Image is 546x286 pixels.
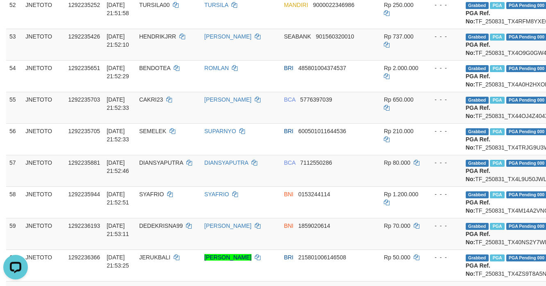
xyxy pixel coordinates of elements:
[68,191,100,197] span: 1292235944
[384,2,413,8] span: Rp 250.000
[466,128,489,135] span: Grabbed
[139,65,170,71] span: BENDOTEA
[466,262,490,277] b: PGA Ref. No:
[300,96,332,103] span: Copy 5776397039 to clipboard
[466,160,489,167] span: Grabbed
[490,97,504,104] span: Marked by auofahmi
[384,65,418,71] span: Rp 2.000.000
[139,96,163,103] span: CAKRI23
[384,96,413,103] span: Rp 650.000
[106,33,129,48] span: [DATE] 21:52:10
[6,155,22,186] td: 57
[6,60,22,92] td: 54
[428,222,459,230] div: - - -
[106,159,129,174] span: [DATE] 21:52:46
[384,254,410,261] span: Rp 50.000
[284,65,293,71] span: BRI
[384,222,410,229] span: Rp 70.000
[68,159,100,166] span: 1292235881
[428,64,459,72] div: - - -
[204,96,251,103] a: [PERSON_NAME]
[139,191,164,197] span: SYAFRIO
[3,3,28,28] button: Open LiveChat chat widget
[139,2,170,8] span: TURSILA00
[68,96,100,103] span: 1292235703
[466,65,489,72] span: Grabbed
[68,222,100,229] span: 1292236193
[428,32,459,41] div: - - -
[68,254,100,261] span: 1292236366
[284,128,293,134] span: BRI
[106,191,129,206] span: [DATE] 21:52:51
[204,222,251,229] a: [PERSON_NAME]
[284,191,293,197] span: BNI
[466,136,490,151] b: PGA Ref. No:
[490,2,504,9] span: Marked by auofahmi
[428,1,459,9] div: - - -
[106,254,129,269] span: [DATE] 21:53:25
[428,253,459,261] div: - - -
[466,191,489,198] span: Grabbed
[284,254,293,261] span: BRI
[68,2,100,8] span: 1292235252
[384,128,413,134] span: Rp 210.000
[490,34,504,41] span: Marked by auowiliam
[298,222,330,229] span: Copy 1859020614 to clipboard
[466,254,489,261] span: Grabbed
[490,160,504,167] span: Marked by auofahmi
[466,73,490,88] b: PGA Ref. No:
[22,218,65,250] td: JNETOTO
[466,41,490,56] b: PGA Ref. No:
[6,29,22,60] td: 53
[22,60,65,92] td: JNETOTO
[298,128,346,134] span: Copy 600501011644536 to clipboard
[284,96,295,103] span: BCA
[300,159,332,166] span: Copy 7112550286 to clipboard
[490,191,504,198] span: Marked by auowiliam
[139,33,176,40] span: HENDRIKJRR
[22,250,65,281] td: JNETOTO
[284,2,308,8] span: MANDIRI
[490,128,504,135] span: Marked by auowiliam
[106,96,129,111] span: [DATE] 21:52:33
[384,159,410,166] span: Rp 80.000
[6,123,22,155] td: 56
[22,123,65,155] td: JNETOTO
[204,33,251,40] a: [PERSON_NAME]
[284,222,293,229] span: BNI
[6,218,22,250] td: 59
[6,186,22,218] td: 58
[384,33,413,40] span: Rp 737.000
[313,2,354,8] span: Copy 9000022346986 to clipboard
[298,254,346,261] span: Copy 215801006146508 to clipboard
[466,199,490,214] b: PGA Ref. No:
[204,254,251,261] a: [PERSON_NAME]
[466,2,489,9] span: Grabbed
[139,222,183,229] span: DEDEKRISNA99
[466,10,490,25] b: PGA Ref. No:
[68,33,100,40] span: 1292235426
[490,65,504,72] span: Marked by auowiliam
[22,29,65,60] td: JNETOTO
[106,222,129,237] span: [DATE] 21:53:11
[139,254,170,261] span: JERUKBALI
[466,231,490,245] b: PGA Ref. No:
[22,186,65,218] td: JNETOTO
[68,65,100,71] span: 1292235651
[428,190,459,198] div: - - -
[68,128,100,134] span: 1292235705
[466,168,490,182] b: PGA Ref. No:
[466,104,490,119] b: PGA Ref. No:
[428,159,459,167] div: - - -
[106,2,129,16] span: [DATE] 21:51:58
[428,127,459,135] div: - - -
[428,95,459,104] div: - - -
[466,223,489,230] span: Grabbed
[139,159,183,166] span: DIANSYAPUTRA
[298,191,330,197] span: Copy 0153244114 to clipboard
[384,191,418,197] span: Rp 1.200.000
[490,254,504,261] span: Marked by auowiliam
[466,34,489,41] span: Grabbed
[204,159,248,166] a: DIANSYAPUTRA
[298,65,346,71] span: Copy 485801004374537 to clipboard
